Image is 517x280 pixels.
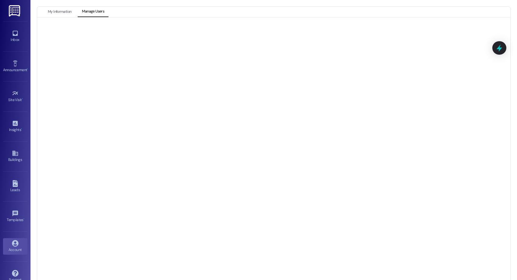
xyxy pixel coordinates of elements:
a: Inbox [3,28,27,45]
a: Templates • [3,208,27,225]
span: • [23,217,24,221]
a: Site Visit • [3,88,27,105]
iframe: retool [50,30,509,276]
a: Account [3,238,27,255]
span: • [21,127,22,131]
img: ResiDesk Logo [9,5,21,16]
span: • [27,67,28,71]
a: Leads [3,178,27,195]
span: • [22,97,23,101]
a: Insights • [3,118,27,135]
button: My Information [44,7,76,17]
a: Buildings [3,148,27,165]
button: Manage Users [78,7,108,17]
